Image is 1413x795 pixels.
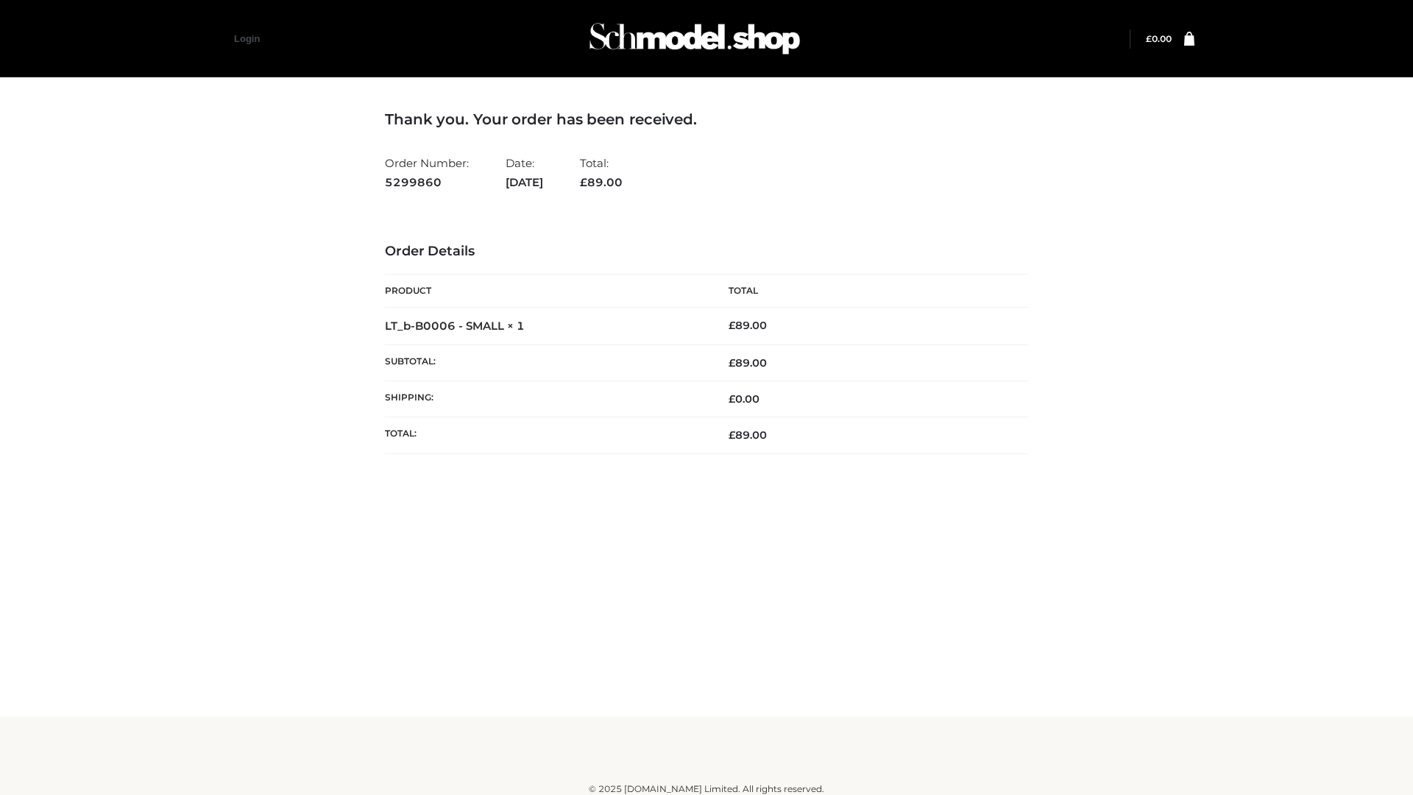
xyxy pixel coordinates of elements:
th: Total [706,275,1028,308]
span: £ [729,392,735,406]
span: £ [729,356,735,370]
a: £0.00 [1146,33,1172,44]
li: Date: [506,150,543,195]
bdi: 0.00 [1146,33,1172,44]
h3: Order Details [385,244,1028,260]
li: Order Number: [385,150,469,195]
span: £ [580,175,587,189]
bdi: 89.00 [729,319,767,332]
strong: [DATE] [506,173,543,192]
span: £ [1146,33,1152,44]
bdi: 0.00 [729,392,759,406]
span: 89.00 [729,428,767,442]
h3: Thank you. Your order has been received. [385,110,1028,128]
a: Login [234,33,260,44]
li: Total: [580,150,623,195]
th: Product [385,275,706,308]
span: £ [729,428,735,442]
span: 89.00 [729,356,767,370]
a: LT_b-B0006 - SMALL [385,319,504,333]
th: Shipping: [385,381,706,417]
strong: 5299860 [385,173,469,192]
img: Schmodel Admin 964 [584,10,805,68]
span: £ [729,319,735,332]
th: Subtotal: [385,344,706,381]
span: 89.00 [580,175,623,189]
strong: × 1 [507,319,525,333]
th: Total: [385,417,706,453]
